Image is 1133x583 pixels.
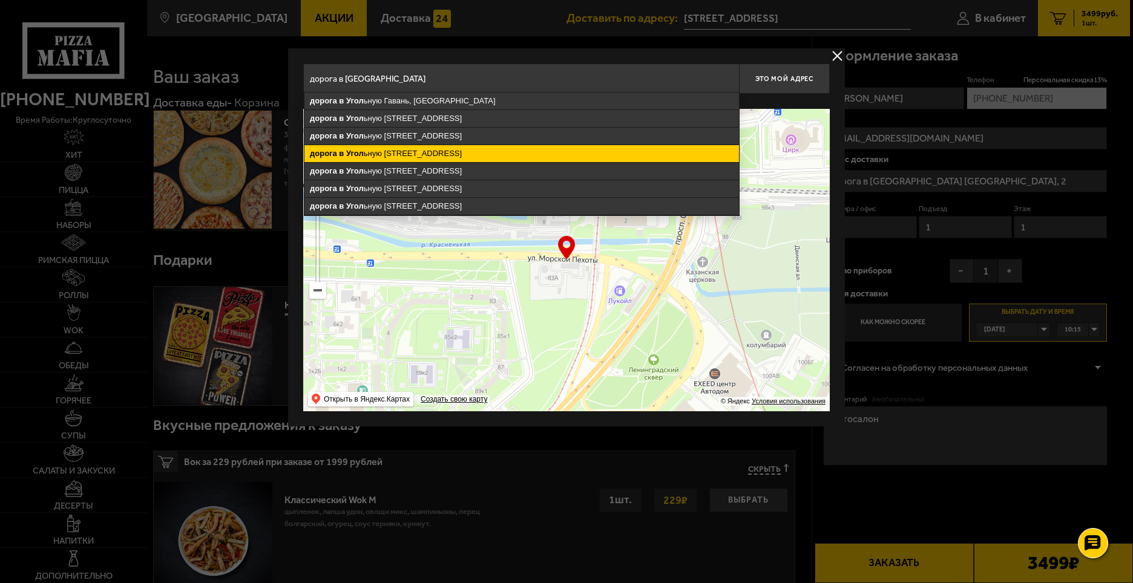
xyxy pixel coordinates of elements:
ymaps: ьную [STREET_ADDRESS] [304,128,739,145]
ymaps: Открыть в Яндекс.Картах [308,392,413,406]
span: Это мой адрес [755,75,813,83]
ymaps: в [339,201,344,210]
ymaps: дорога [310,114,337,123]
p: Укажите дом на карте или в поле ввода [303,97,474,106]
ymaps: дорога [310,184,337,193]
a: Создать свою карту [418,395,490,404]
ymaps: ьную [STREET_ADDRESS] [304,145,739,162]
ymaps: © Яндекс [721,397,750,405]
button: Это мой адрес [739,64,830,94]
ymaps: ьную [STREET_ADDRESS] [304,163,739,180]
ymaps: Угол [346,131,364,140]
ymaps: Угол [346,166,364,175]
ymaps: в [339,149,344,158]
ymaps: в [339,166,344,175]
ymaps: дорога [310,131,337,140]
ymaps: Угол [346,96,364,105]
a: Условия использования [752,397,826,405]
ymaps: в [339,114,344,123]
ymaps: ьную [STREET_ADDRESS] [304,110,739,127]
ymaps: дорога [310,166,337,175]
ymaps: в [339,131,344,140]
ymaps: Угол [346,114,364,123]
ymaps: Открыть в Яндекс.Картах [324,392,410,406]
button: delivery type [830,48,845,64]
ymaps: Угол [346,149,364,158]
ymaps: ьную [STREET_ADDRESS] [304,180,739,197]
ymaps: дорога [310,149,337,158]
input: Введите адрес доставки [303,64,739,94]
ymaps: ьную [STREET_ADDRESS] [304,198,739,215]
ymaps: Угол [346,201,364,210]
ymaps: в [339,96,344,105]
ymaps: дорога [310,201,337,210]
ymaps: ьную Гавань, [GEOGRAPHIC_DATA] [304,93,739,109]
ymaps: дорога [310,96,337,105]
ymaps: Угол [346,184,364,193]
ymaps: в [339,184,344,193]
